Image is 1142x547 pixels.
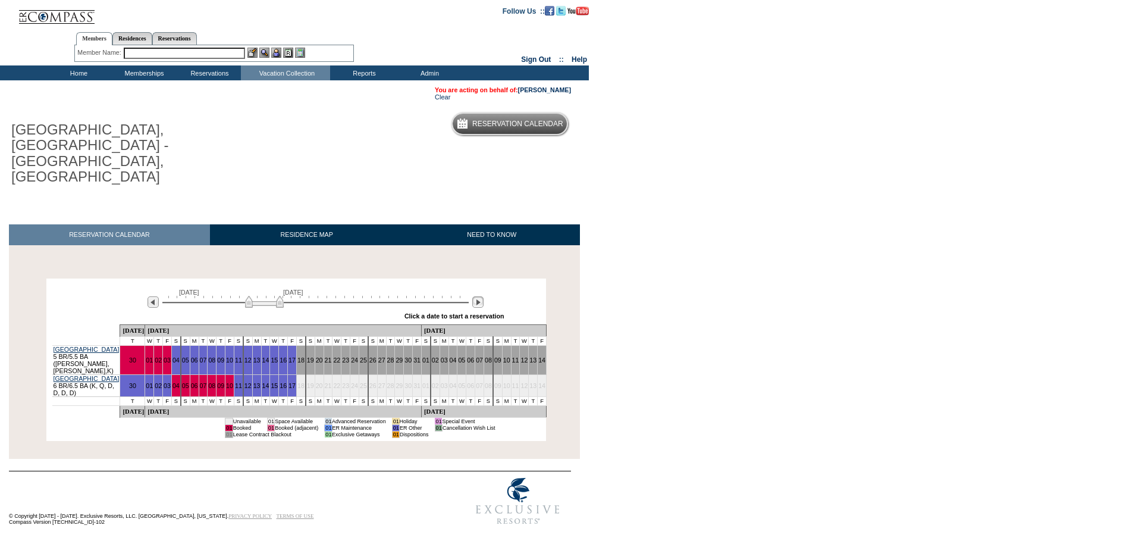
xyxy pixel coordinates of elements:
td: F [288,396,297,405]
td: 10 [502,374,511,396]
img: b_edit.gif [247,48,258,58]
td: M [502,396,511,405]
a: 01 [146,357,153,364]
a: 19 [307,357,314,364]
td: Dispositions [400,431,429,437]
a: 02 [432,357,439,364]
a: 20 [316,357,323,364]
td: 09 [493,374,502,396]
a: 17 [288,357,296,364]
td: S [359,336,368,345]
td: M [190,396,199,405]
td: S [484,396,493,405]
span: You are acting on behalf of: [435,86,571,93]
span: [DATE] [179,289,199,296]
td: W [395,396,404,405]
td: [DATE] [422,405,547,417]
span: [DATE] [283,289,303,296]
a: 22 [333,357,340,364]
a: 21 [325,357,332,364]
td: 31 [413,374,422,396]
td: F [475,336,484,345]
td: S [243,396,252,405]
td: F [350,396,359,405]
a: 08 [208,382,215,389]
td: 01 [267,418,274,424]
a: 06 [191,357,198,364]
a: 30 [404,357,412,364]
td: © Copyright [DATE] - [DATE]. Exclusive Resorts, LLC. [GEOGRAPHIC_DATA], [US_STATE]. Compass Versi... [9,472,425,531]
td: W [208,396,217,405]
td: Holiday [400,418,429,424]
td: T [404,336,413,345]
td: W [270,396,279,405]
a: Reservations [152,32,197,45]
a: 07 [200,382,207,389]
td: F [288,336,297,345]
td: 01 [435,418,442,424]
td: S [359,396,368,405]
td: T [529,396,538,405]
a: 10 [503,357,510,364]
td: M [502,336,511,345]
a: 02 [155,357,162,364]
td: S [431,396,440,405]
td: Unavailable [233,418,261,424]
td: 13 [529,374,538,396]
td: Booked (adjacent) [275,424,319,431]
a: 17 [288,382,296,389]
td: 14 [538,374,547,396]
td: Reservations [175,65,241,80]
a: 03 [441,357,448,364]
td: [DATE] [422,324,547,336]
a: 10 [226,357,233,364]
a: 30 [129,357,136,364]
td: 30 [404,374,413,396]
td: 18 [296,374,305,396]
a: 14 [262,382,269,389]
img: View [259,48,269,58]
a: RESERVATION CALENDAR [9,224,210,245]
td: T [199,336,208,345]
a: 13 [253,357,261,364]
td: S [181,396,190,405]
td: 27 [377,374,386,396]
td: 26 [368,374,377,396]
a: 09 [217,357,224,364]
td: F [538,336,547,345]
img: Reservations [283,48,293,58]
td: W [520,396,529,405]
td: M [377,336,386,345]
td: T [324,336,332,345]
td: Cancellation Wish List [442,424,495,431]
td: [DATE] [145,324,422,336]
a: 12 [244,357,252,364]
td: T [386,336,395,345]
td: 01 [392,418,399,424]
td: T [511,336,520,345]
td: S [296,336,305,345]
a: Help [572,55,587,64]
a: 07 [200,357,207,364]
td: 01 [267,424,274,431]
td: 01 [392,424,399,431]
td: Reports [330,65,396,80]
td: 01 [435,424,442,431]
td: T [120,396,145,405]
td: M [252,396,261,405]
td: 29 [395,374,404,396]
td: 05 [457,374,466,396]
td: T [511,396,520,405]
img: Next [472,296,484,308]
td: M [440,396,448,405]
td: T [466,396,475,405]
td: T [199,396,208,405]
td: 01 [422,374,431,396]
td: W [457,396,466,405]
div: Click a date to start a reservation [404,312,504,320]
td: 23 [341,374,350,396]
td: 24 [350,374,359,396]
td: F [475,396,484,405]
a: 09 [217,382,224,389]
a: 30 [129,382,136,389]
